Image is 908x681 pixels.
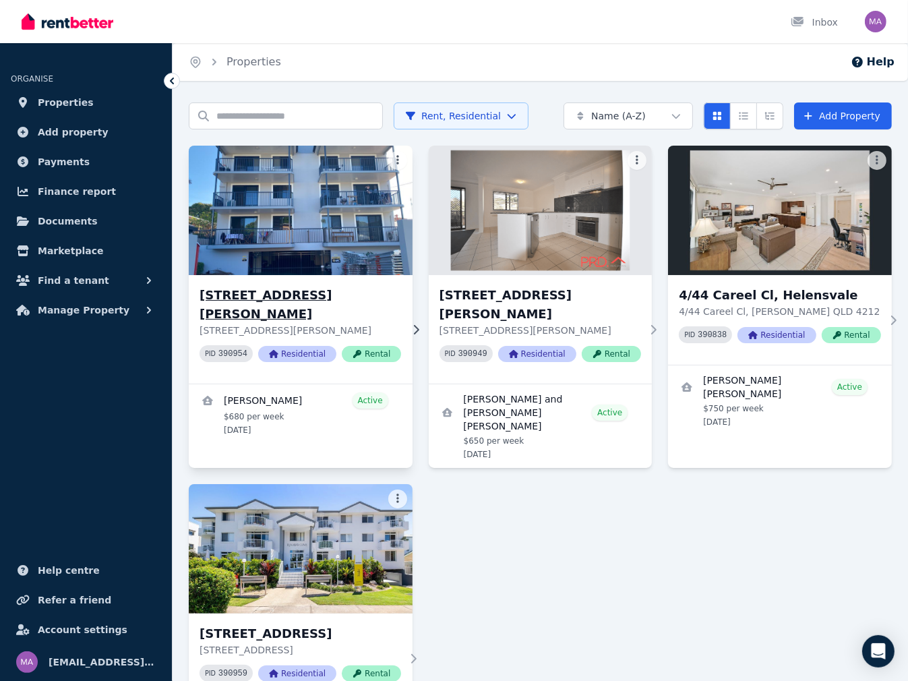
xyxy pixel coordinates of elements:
code: 390954 [218,349,247,359]
a: 4/44 Careel Cl, Helensvale4/44 Careel Cl, Helensvale4/44 Careel Cl, [PERSON_NAME] QLD 4212PID 390... [668,146,892,365]
button: Compact list view [730,102,757,129]
code: 390959 [218,669,247,678]
span: Finance report [38,183,116,200]
a: Add Property [794,102,892,129]
a: Marketplace [11,237,161,264]
h3: [STREET_ADDRESS][PERSON_NAME] [200,286,401,324]
span: Documents [38,213,98,229]
a: View details for Stuart Short [189,384,413,444]
a: Finance report [11,178,161,205]
nav: Breadcrumb [173,43,297,81]
span: Rental [582,346,641,362]
span: Find a tenant [38,272,109,289]
span: Residential [258,346,336,362]
small: PID [445,350,456,357]
a: Account settings [11,616,161,643]
p: [STREET_ADDRESS][PERSON_NAME] [200,324,401,337]
button: More options [628,151,646,170]
span: Properties [38,94,94,111]
button: Rent, Residential [394,102,528,129]
p: [STREET_ADDRESS][PERSON_NAME] [440,324,641,337]
a: View details for Gemma Holmes and Emma Louise Taylor [429,384,653,468]
button: Manage Property [11,297,161,324]
a: View details for Hallee Maree Watts [668,365,892,436]
span: Rent, Residential [405,109,501,123]
span: [EMAIL_ADDRESS][DOMAIN_NAME] [49,654,156,670]
span: Residential [737,327,816,343]
img: maree.likely@bigpond.com [16,651,38,673]
button: Card view [704,102,731,129]
small: PID [684,331,695,338]
small: PID [205,350,216,357]
code: 390838 [698,330,727,340]
span: Refer a friend [38,592,111,608]
a: 3/28 Little Norman St, Southport[STREET_ADDRESS][PERSON_NAME][STREET_ADDRESS][PERSON_NAME]PID 390... [429,146,653,384]
div: Open Intercom Messenger [862,635,895,668]
span: Payments [38,154,90,170]
a: Documents [11,208,161,235]
span: Marketplace [38,243,103,259]
span: ORGANISE [11,74,53,84]
span: Rental [822,327,881,343]
span: Rental [342,346,401,362]
span: Account settings [38,622,127,638]
small: PID [205,670,216,677]
a: Refer a friend [11,587,161,614]
p: 4/44 Careel Cl, [PERSON_NAME] QLD 4212 [679,305,880,318]
div: View options [704,102,783,129]
code: 390949 [458,349,487,359]
span: Manage Property [38,302,129,318]
span: Add property [38,124,109,140]
a: Help centre [11,557,161,584]
img: 3/28 Little Norman St, Southport [429,146,653,275]
a: Properties [11,89,161,116]
div: Inbox [791,16,838,29]
img: maree.likely@bigpond.com [865,11,886,32]
h3: [STREET_ADDRESS][PERSON_NAME] [440,286,641,324]
button: More options [388,151,407,170]
a: Properties [226,55,281,68]
img: 4/44 Careel Cl, Helensvale [668,146,892,275]
button: Find a tenant [11,267,161,294]
p: [STREET_ADDRESS] [200,643,401,657]
button: Expanded list view [756,102,783,129]
a: 2/28 Little Norman St, Southport[STREET_ADDRESS][PERSON_NAME][STREET_ADDRESS][PERSON_NAME]PID 390... [189,146,413,384]
span: Residential [498,346,576,362]
img: 2/28 Little Norman St, Southport [183,142,418,278]
span: Help centre [38,562,100,579]
h3: 4/44 Careel Cl, Helensvale [679,286,880,305]
a: Add property [11,119,161,146]
button: More options [868,151,886,170]
img: 19/26 Back St, Biggera Waters [189,484,413,614]
img: RentBetter [22,11,113,32]
button: More options [388,490,407,508]
button: Help [851,54,895,70]
h3: [STREET_ADDRESS] [200,624,401,643]
button: Name (A-Z) [564,102,693,129]
a: Payments [11,148,161,175]
span: Name (A-Z) [591,109,646,123]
